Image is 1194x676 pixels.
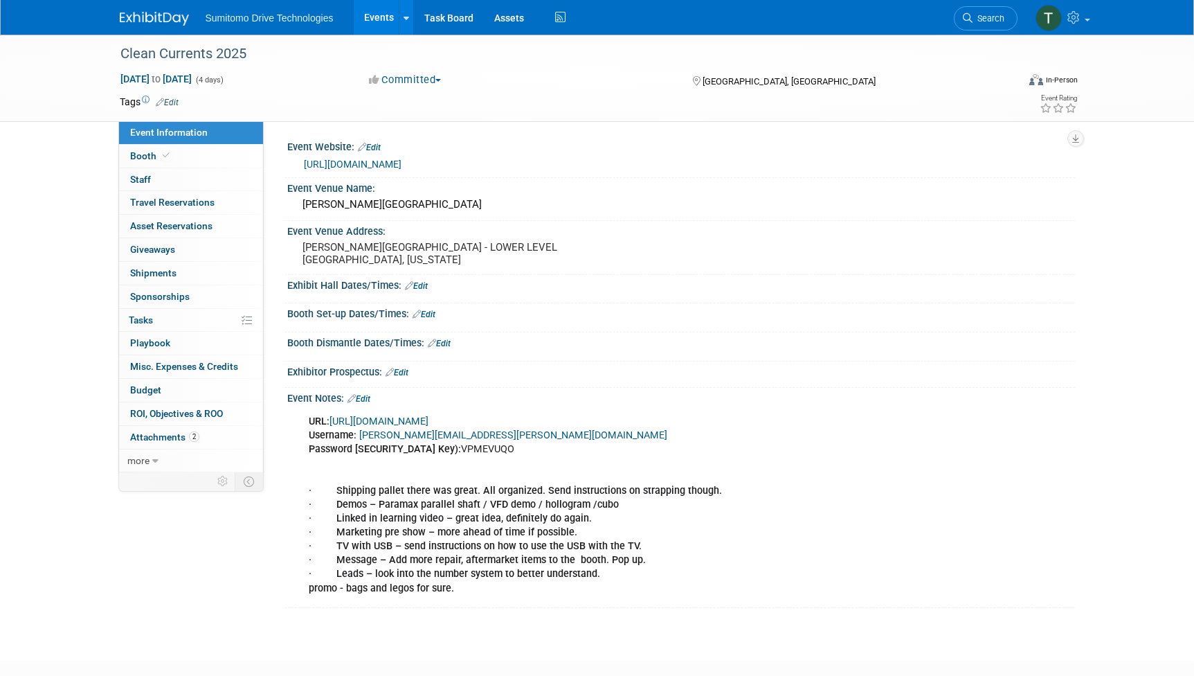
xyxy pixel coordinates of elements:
a: Booth [119,145,263,168]
b: · Shipping pallet there was great. All organized. Send instructions on strapping though. [309,485,722,497]
a: Event Information [119,121,263,144]
i: Booth reservation complete [163,152,170,159]
div: Event Rating [1040,95,1077,102]
pre: [PERSON_NAME][GEOGRAPHIC_DATA] - LOWER LEVEL [GEOGRAPHIC_DATA], [US_STATE] [302,241,600,266]
div: Event Website: [287,136,1075,154]
span: [GEOGRAPHIC_DATA], [GEOGRAPHIC_DATA] [703,76,876,87]
a: Edit [405,281,428,291]
div: Event Format [936,72,1078,93]
span: 2 [189,432,199,442]
b: URL: [309,416,329,427]
a: Misc. Expenses & Credits [119,355,263,378]
div: Event Notes: [287,388,1075,406]
button: Committed [364,73,446,87]
b: Username: [309,429,356,441]
div: VPMEVUQO [299,408,923,603]
b: · Message – Add more repair, aftermarket items to the booth. Pop up. [309,554,646,566]
div: Clean Currents 2025 [116,42,997,66]
span: Shipments [130,267,177,278]
span: Asset Reservations [130,220,212,231]
a: Attachments2 [119,426,263,449]
div: Booth Dismantle Dates/Times: [287,332,1075,350]
span: Attachments [130,432,199,443]
span: Search [973,13,1004,24]
td: Tags [120,95,179,109]
div: Event Venue Address: [287,221,1075,238]
a: Shipments [119,262,263,285]
a: Edit [386,368,408,377]
div: In-Person [1045,75,1078,85]
span: Event Information [130,127,208,138]
a: ROI, Objectives & ROO [119,402,263,425]
span: Travel Reservations [130,197,215,208]
b: · TV with USB – send instructions on how to use the USB with the TV. [309,540,642,552]
a: Sponsorships [119,285,263,308]
div: Booth Set-up Dates/Times: [287,303,1075,321]
div: Exhibit Hall Dates/Times: [287,275,1075,293]
span: Sumitomo Drive Technologies [206,12,334,24]
div: Event Venue Name: [287,178,1075,195]
b: · Marketing pre show – more ahead of time if possible. [309,526,577,538]
b: · Leads – look into the number system to better understand. [309,568,600,580]
span: Playbook [130,337,170,348]
a: Asset Reservations [119,215,263,238]
img: Format-Inperson.png [1029,74,1043,85]
a: Tasks [119,309,263,332]
a: Edit [428,339,451,348]
div: Exhibitor Prospectus: [287,362,1075,380]
span: Booth [130,150,172,161]
a: [URL][DOMAIN_NAME] [329,416,428,427]
a: Travel Reservations [119,191,263,214]
td: Personalize Event Tab Strip [211,472,235,490]
span: more [127,455,150,466]
a: [PERSON_NAME][EMAIL_ADDRESS][PERSON_NAME][DOMAIN_NAME] [359,429,667,441]
a: [URL][DOMAIN_NAME] [304,159,401,170]
span: ROI, Objectives & ROO [130,408,223,419]
a: more [119,450,263,472]
b: promo - bags and legos for sure. [309,582,454,594]
span: Tasks [129,314,153,326]
b: · Demos – Paramax parallel shaft / VFD demo / hollogram /cubo [309,499,619,510]
span: to [150,73,163,84]
span: [DATE] [DATE] [120,73,192,85]
a: Edit [156,98,179,107]
a: Edit [347,394,370,404]
img: Taylor Mobley [1035,5,1062,31]
span: Budget [130,384,161,395]
a: Budget [119,379,263,402]
span: Sponsorships [130,291,190,302]
span: Misc. Expenses & Credits [130,361,238,372]
div: [PERSON_NAME][GEOGRAPHIC_DATA] [298,194,1065,215]
td: Toggle Event Tabs [235,472,263,490]
span: Staff [130,174,151,185]
a: Search [954,6,1017,30]
img: ExhibitDay [120,12,189,26]
b: Password [SECURITY_DATA] Key): [309,443,461,455]
b: · Linked in learning video – great idea, definitely do again. [309,513,592,524]
a: Edit [413,310,435,319]
a: Giveaways [119,238,263,261]
a: Playbook [119,332,263,355]
span: Giveaways [130,244,175,255]
a: Edit [358,143,381,152]
span: (4 days) [195,75,224,84]
a: Staff [119,168,263,191]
